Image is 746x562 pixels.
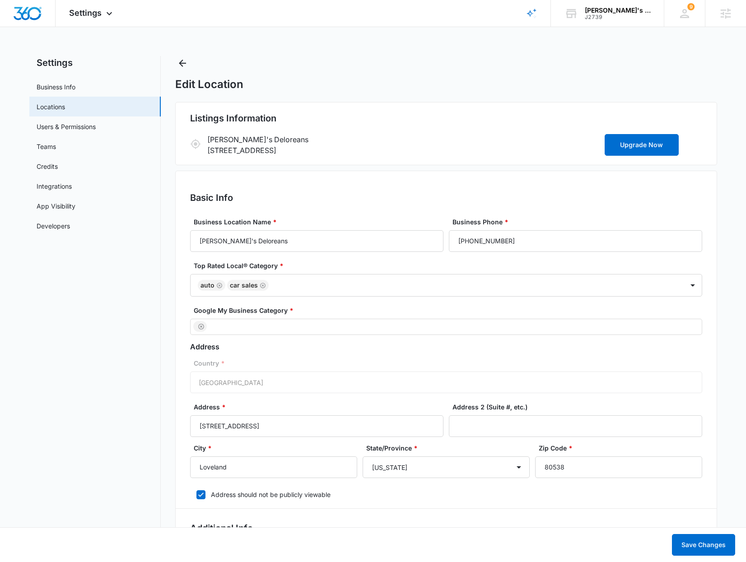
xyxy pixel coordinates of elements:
[190,191,702,204] h2: Basic Info
[194,261,706,270] label: Top Rated Local® Category
[194,306,706,315] label: Google My Business Category
[539,443,706,453] label: Zip Code
[605,134,679,156] button: Upgrade Now
[230,282,258,288] div: Car Sales
[175,78,243,91] h1: Edit Location
[37,82,75,92] a: Business Info
[37,102,65,111] a: Locations
[214,282,223,288] div: Remove Auto
[258,282,266,288] div: Remove Car Sales
[585,7,651,14] div: account name
[175,56,190,70] button: Back
[194,217,447,227] label: Business Location Name
[207,134,601,145] p: [PERSON_NAME]'s Deloreans
[37,122,96,131] a: Users & Permissions
[190,341,702,352] h3: Address
[190,111,702,125] h2: Listings Information
[29,56,161,70] h2: Settings
[190,490,702,499] label: Address should not be publicly viewable
[207,145,601,156] p: [STREET_ADDRESS]
[452,402,706,412] label: Address 2 (Suite #, etc.)
[585,14,651,20] div: account id
[194,443,361,453] label: City
[366,443,533,453] label: State/Province
[198,323,204,330] button: Remove
[194,402,447,412] label: Address
[37,181,72,191] a: Integrations
[687,3,695,10] div: notifications count
[687,3,695,10] span: 9
[452,217,706,227] label: Business Phone
[37,142,56,151] a: Teams
[190,521,702,535] h2: Additional Info
[37,162,58,171] a: Credits
[37,201,75,211] a: App Visibility
[200,282,214,288] div: Auto
[69,8,102,18] span: Settings
[672,534,735,556] button: Save Changes
[194,358,706,368] label: Country
[37,221,70,231] a: Developers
